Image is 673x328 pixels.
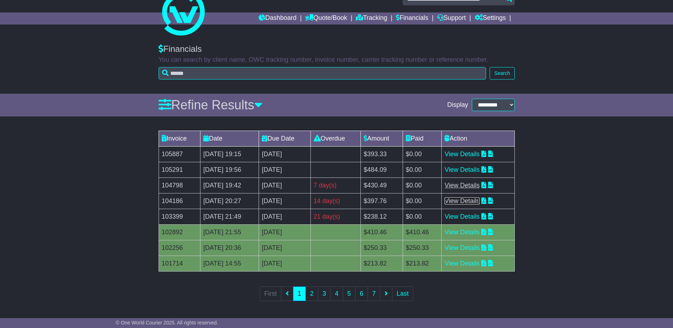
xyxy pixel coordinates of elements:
[200,209,259,224] td: [DATE] 21:49
[259,256,310,271] td: [DATE]
[200,177,259,193] td: [DATE] 19:42
[361,256,403,271] td: $213.82
[403,146,442,162] td: $0.00
[159,44,515,54] div: Financials
[475,12,506,24] a: Settings
[368,286,380,301] a: 7
[403,209,442,224] td: $0.00
[403,240,442,256] td: $250.33
[159,224,200,240] td: 102892
[356,12,387,24] a: Tracking
[116,320,218,326] span: © One World Courier 2025. All rights reserved.
[259,240,310,256] td: [DATE]
[403,256,442,271] td: $213.82
[403,131,442,146] td: Paid
[159,177,200,193] td: 104798
[314,196,358,206] div: 14 day(s)
[361,162,403,177] td: $484.09
[437,12,466,24] a: Support
[159,56,515,64] p: You can search by client name, OWC tracking number, invoice number, carrier tracking number or re...
[445,229,480,236] a: View Details
[159,98,263,112] a: Refine Results
[259,162,310,177] td: [DATE]
[159,131,200,146] td: Invoice
[361,240,403,256] td: $250.33
[361,131,403,146] td: Amount
[293,286,306,301] a: 1
[403,224,442,240] td: $410.46
[159,146,200,162] td: 105887
[403,162,442,177] td: $0.00
[403,177,442,193] td: $0.00
[361,224,403,240] td: $410.46
[314,181,358,190] div: 7 day(s)
[259,177,310,193] td: [DATE]
[159,256,200,271] td: 101714
[314,212,358,222] div: 21 day(s)
[318,286,331,301] a: 3
[259,193,310,209] td: [DATE]
[259,131,310,146] td: Due Date
[259,146,310,162] td: [DATE]
[200,162,259,177] td: [DATE] 19:56
[259,12,297,24] a: Dashboard
[159,162,200,177] td: 105291
[447,101,468,109] span: Display
[445,244,480,251] a: View Details
[445,166,480,173] a: View Details
[361,193,403,209] td: $397.76
[442,131,514,146] td: Action
[392,286,413,301] a: Last
[355,286,368,301] a: 6
[159,193,200,209] td: 104186
[445,197,480,204] a: View Details
[159,209,200,224] td: 103399
[445,213,480,220] a: View Details
[490,67,514,80] button: Search
[343,286,355,301] a: 5
[200,131,259,146] td: Date
[445,260,480,267] a: View Details
[200,256,259,271] td: [DATE] 14:55
[305,286,318,301] a: 2
[403,193,442,209] td: $0.00
[445,151,480,158] a: View Details
[200,240,259,256] td: [DATE] 20:36
[200,224,259,240] td: [DATE] 21:55
[445,182,480,189] a: View Details
[259,224,310,240] td: [DATE]
[396,12,428,24] a: Financials
[305,12,347,24] a: Quote/Book
[361,209,403,224] td: $238.12
[200,146,259,162] td: [DATE] 19:15
[330,286,343,301] a: 4
[259,209,310,224] td: [DATE]
[310,131,360,146] td: Overdue
[159,240,200,256] td: 102256
[200,193,259,209] td: [DATE] 20:27
[361,177,403,193] td: $430.49
[361,146,403,162] td: $393.33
